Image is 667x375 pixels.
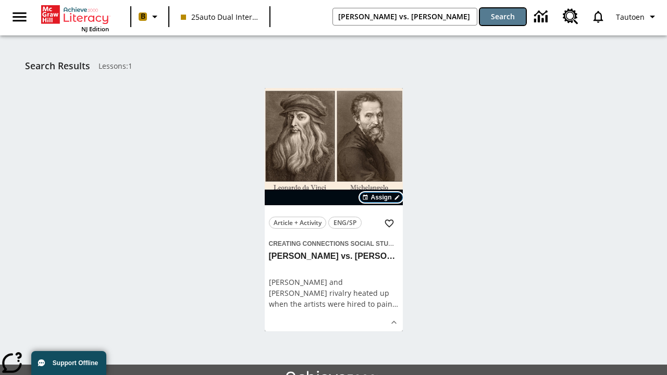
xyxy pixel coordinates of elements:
[480,8,526,25] button: Search
[269,217,326,229] button: Article + Activity
[31,351,106,375] button: Support Offline
[388,299,392,309] span: n
[386,315,402,330] button: Show Details
[53,359,98,367] span: Support Offline
[269,277,399,309] div: [PERSON_NAME] and [PERSON_NAME] rivalry heated up when the artists were hired to pai
[616,11,645,22] span: Tautoen
[333,8,477,25] input: search field
[181,11,258,22] span: 25auto Dual International
[274,217,322,228] span: Article + Activity
[141,10,145,23] span: B
[612,7,663,26] button: Profile/Settings
[392,299,398,309] span: …
[370,193,391,202] span: Assign
[380,214,399,233] button: Add to Favorites
[360,192,402,203] button: Assign Choose Dates
[81,25,109,33] span: NJ Edition
[269,251,399,262] h3: Michelangelo vs. Leonardo
[134,7,165,26] button: Boost Class color is peach. Change class color
[98,60,132,71] span: Lessons : 1
[269,240,403,247] span: Creating Connections Social Studies
[528,3,557,31] a: Data Center
[25,60,90,71] h1: Search Results
[269,238,399,249] span: Topic: Creating Connections Social Studies/World History II
[265,88,403,331] div: lesson details
[557,3,585,31] a: Resource Center, Will open in new tab
[4,2,35,32] button: Open side menu
[333,217,356,228] span: ENG/SP
[328,217,362,229] button: ENG/SP
[585,3,612,30] a: Notifications
[41,3,109,33] div: Home
[41,4,109,25] a: Home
